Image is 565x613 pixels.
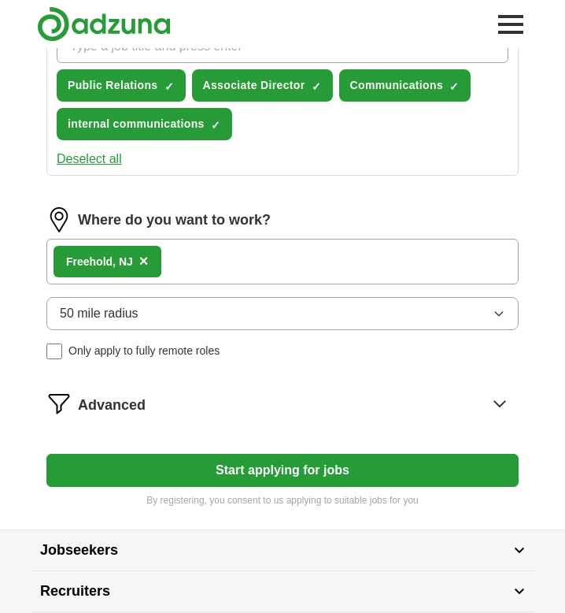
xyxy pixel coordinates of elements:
span: Communications [350,77,443,94]
div: J [66,254,133,270]
span: ✓ [449,80,459,93]
span: ✓ [312,80,321,93]
button: Start applying for jobs [46,454,519,487]
button: Public Relations✓ [57,69,186,102]
img: location.png [46,207,72,232]
button: 50 mile radius [46,297,519,330]
button: Communications✓ [339,69,471,102]
span: Jobseekers [40,540,118,561]
span: × [139,252,149,269]
button: Toggle main navigation menu [493,7,528,42]
input: Only apply to fully remote roles [46,344,62,359]
span: Associate Director [203,77,305,94]
img: toggle icon [514,547,525,554]
strong: Freehold, N [66,255,127,268]
span: 50 mile radius [60,304,138,323]
span: internal communications [68,116,205,132]
span: ✓ [211,119,220,132]
span: ✓ [164,80,174,93]
span: Only apply to fully remote roles [68,343,220,359]
button: × [139,250,149,273]
label: Where do you want to work? [78,210,271,231]
span: Public Relations [68,77,158,94]
img: toggle icon [514,588,525,595]
button: Associate Director✓ [192,69,333,102]
img: Adzuna logo [37,6,171,42]
button: Deselect all [57,150,122,169]
span: Recruiters [40,581,110,602]
img: filter [46,391,72,416]
span: Advanced [78,395,146,416]
button: internal communications✓ [57,108,232,140]
p: By registering, you consent to us applying to suitable jobs for you [46,493,519,507]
